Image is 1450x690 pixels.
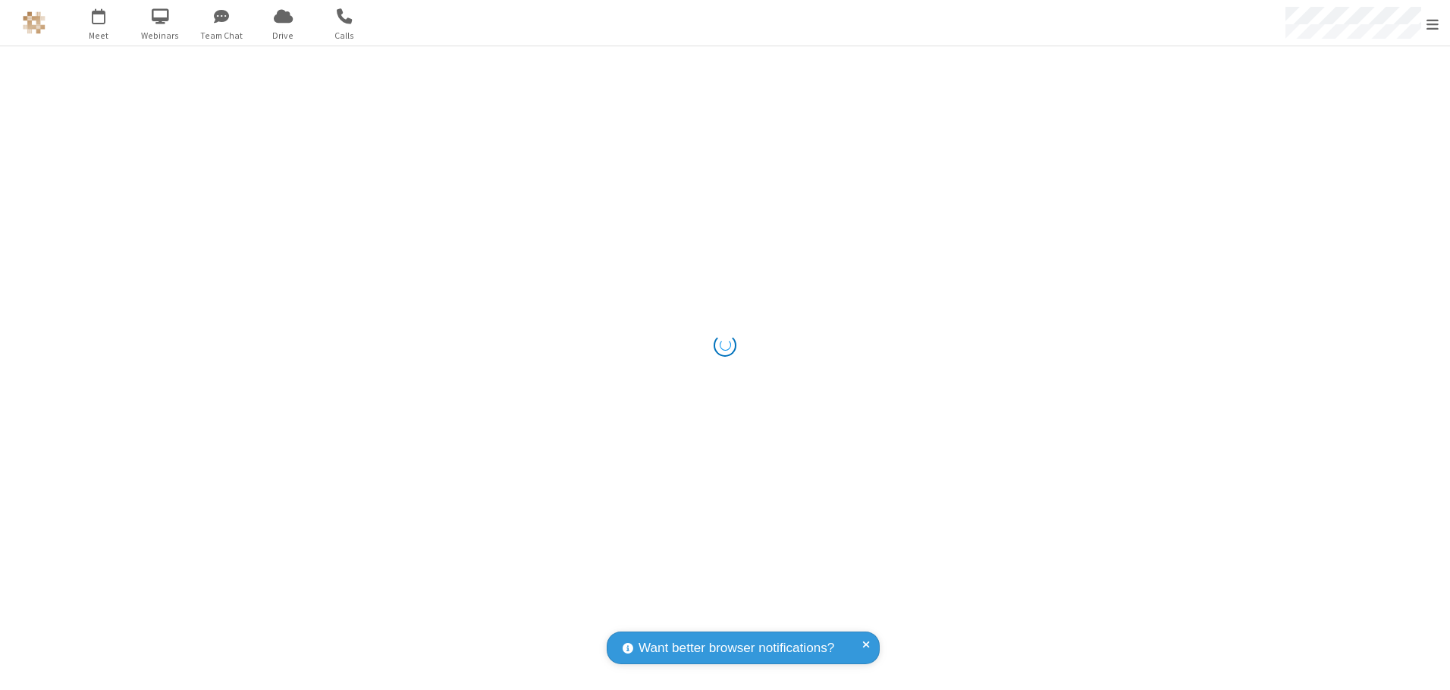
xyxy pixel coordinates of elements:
[316,29,373,43] span: Calls
[132,29,189,43] span: Webinars
[255,29,312,43] span: Drive
[71,29,127,43] span: Meet
[639,638,834,658] span: Want better browser notifications?
[23,11,46,34] img: QA Selenium DO NOT DELETE OR CHANGE
[193,29,250,43] span: Team Chat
